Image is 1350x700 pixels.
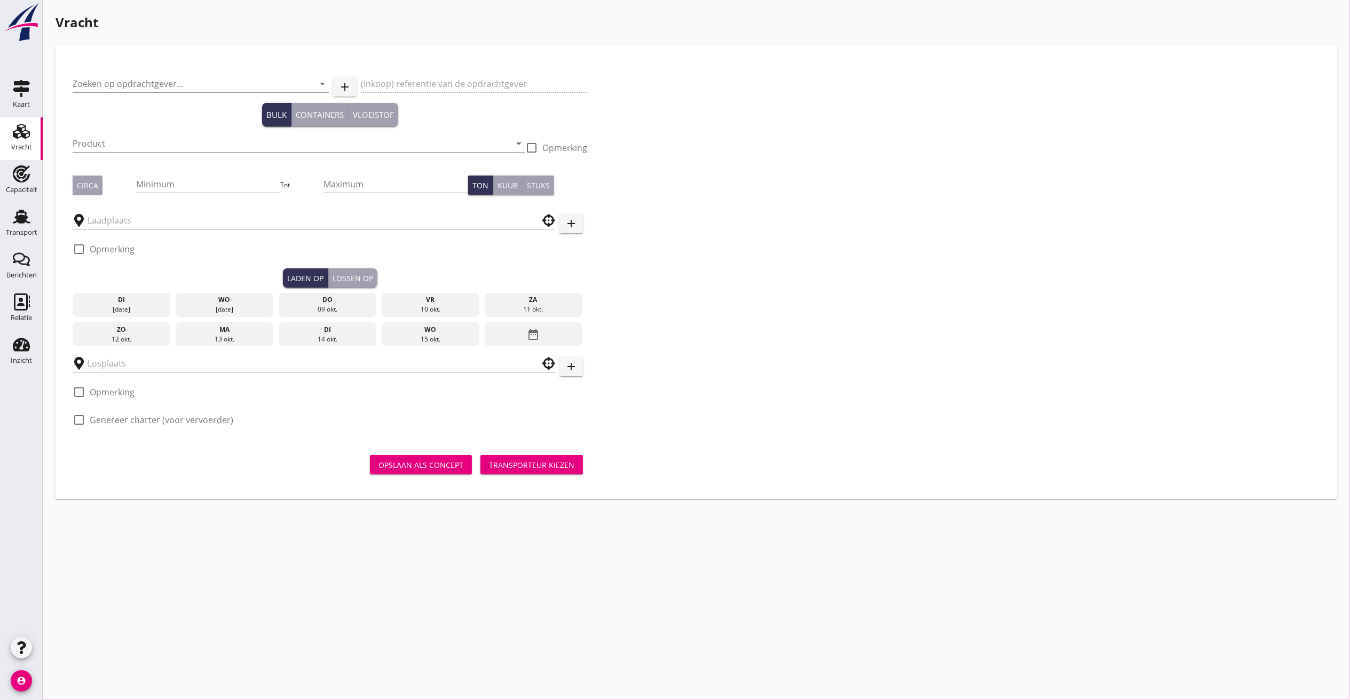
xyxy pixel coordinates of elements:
div: do [281,295,374,305]
div: wo [178,295,271,305]
div: Vracht [11,144,32,150]
div: Laden op [287,273,323,284]
div: wo [384,325,477,335]
div: 10 okt. [384,305,477,314]
div: ma [178,325,271,335]
input: Product [73,135,510,152]
div: Capaciteit [6,186,37,193]
i: arrow_drop_down [316,77,329,90]
div: [DATE] [178,305,271,314]
div: Bulk [266,109,287,121]
button: Opslaan als concept [370,455,472,474]
label: Opmerking [542,142,587,153]
div: Inzicht [11,357,32,364]
button: Lossen op [328,268,377,288]
div: Relatie [11,314,32,321]
div: vr [384,295,477,305]
i: date_range [527,325,540,344]
i: add [565,360,578,373]
label: Opmerking [90,387,135,397]
div: Stuks [527,180,550,191]
button: Bulk [262,103,291,126]
div: Transport [6,229,37,236]
button: Ton [468,176,493,195]
i: add [338,81,351,93]
input: Losplaats [88,355,525,372]
div: Transporteur kiezen [489,459,574,471]
div: 12 okt. [75,335,168,344]
div: [DATE] [75,305,168,314]
h1: Vracht [56,13,1337,32]
div: Kaart [13,101,30,108]
div: Lossen op [333,273,373,284]
img: logo-small.a267ee39.svg [2,3,41,42]
button: Containers [291,103,349,126]
button: Kuub [493,176,523,195]
i: account_circle [11,670,32,691]
div: di [75,295,168,305]
div: Berichten [6,272,37,279]
div: Tot [280,180,323,190]
div: 15 okt. [384,335,477,344]
input: Maximum [323,176,468,193]
button: Transporteur kiezen [480,455,583,474]
div: za [487,295,580,305]
button: Stuks [523,176,554,195]
div: Circa [77,180,98,191]
i: arrow_drop_down [512,137,525,150]
div: 09 okt. [281,305,374,314]
div: Containers [296,109,344,121]
i: add [565,217,578,230]
div: 11 okt. [487,305,580,314]
button: Laden op [283,268,328,288]
input: Minimum [136,176,281,193]
label: Opmerking [90,244,135,254]
div: di [281,325,374,335]
div: Opslaan als concept [378,459,463,471]
button: Vloeistof [349,103,398,126]
div: 13 okt. [178,335,271,344]
button: Circa [73,176,102,195]
input: Laadplaats [88,212,525,229]
div: Vloeistof [353,109,394,121]
label: Genereer charter (voor vervoerder) [90,415,233,425]
div: Ton [472,180,488,191]
div: Kuub [498,180,518,191]
input: Zoeken op opdrachtgever... [73,75,299,92]
div: 14 okt. [281,335,374,344]
div: zo [75,325,168,335]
